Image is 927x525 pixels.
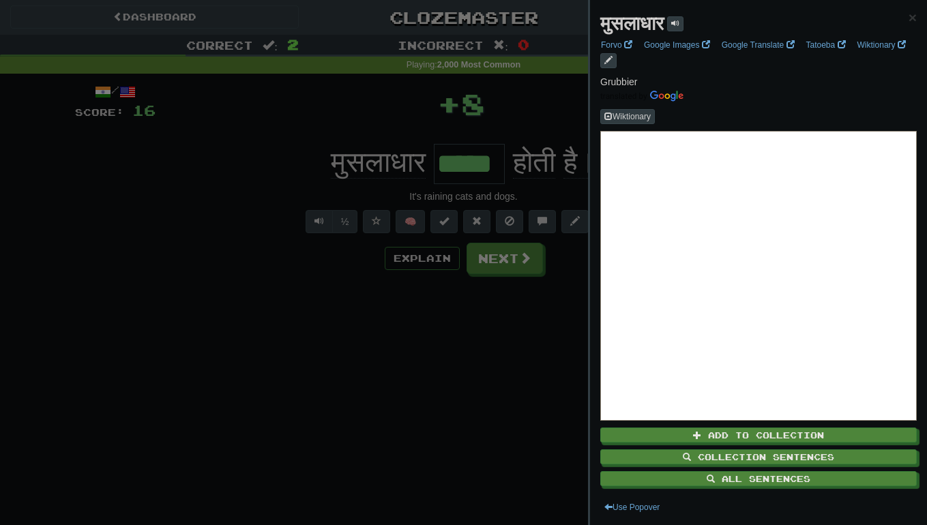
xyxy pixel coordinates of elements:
span: × [909,10,917,25]
strong: मुसलाधार [600,13,664,34]
span: Grubbier [600,76,637,87]
button: Add to Collection [600,427,917,442]
a: Google Images [640,37,714,52]
a: Tatoeba [802,37,850,52]
button: All Sentences [600,471,917,486]
img: Color short [600,91,683,102]
a: Forvo [597,37,636,52]
button: edit links [600,53,617,68]
button: Wiktionary [600,109,655,124]
button: Close [909,10,917,25]
a: Wiktionary [853,37,910,52]
button: Use Popover [600,500,664,515]
a: Google Translate [718,37,799,52]
button: Collection Sentences [600,449,917,464]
